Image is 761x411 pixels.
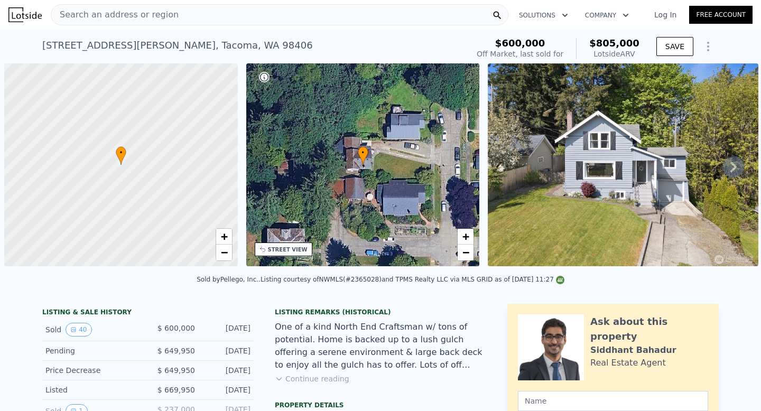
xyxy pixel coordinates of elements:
div: Lotside ARV [589,49,639,59]
a: Log In [642,10,689,20]
div: [DATE] [203,345,250,356]
div: Real Estate Agent [590,357,666,369]
div: • [358,146,368,165]
span: $ 669,950 [157,386,195,394]
div: Price Decrease [45,365,140,376]
div: • [116,146,126,165]
span: • [358,148,368,157]
div: [DATE] [203,365,250,376]
button: Company [577,6,637,25]
img: NWMLS Logo [556,276,564,284]
div: Off Market, last sold for [477,49,563,59]
span: $805,000 [589,38,639,49]
button: Continue reading [275,373,349,384]
span: $ 649,950 [157,366,195,375]
span: • [116,148,126,157]
div: Property details [275,401,486,409]
img: Lotside [8,7,42,22]
img: Sale: 149616232 Parcel: 101168068 [488,63,758,266]
span: + [220,230,227,243]
button: Solutions [511,6,577,25]
div: Ask about this property [590,314,708,344]
button: Show Options [698,36,719,57]
div: [DATE] [203,385,250,395]
a: Zoom in [458,229,474,245]
button: View historical data [66,323,91,337]
a: Free Account [689,6,753,24]
input: Name [518,391,708,411]
div: Siddhant Bahadur [590,344,676,357]
span: $ 600,000 [157,324,195,332]
div: [STREET_ADDRESS][PERSON_NAME] , Tacoma , WA 98406 [42,38,313,53]
a: Zoom in [216,229,232,245]
span: $ 649,950 [157,347,195,355]
button: SAVE [656,37,693,56]
a: Zoom out [458,245,474,260]
div: Listing courtesy of NWMLS (#2365028) and TPMS Realty LLC via MLS GRID as of [DATE] 11:27 [261,276,564,283]
div: STREET VIEW [268,246,308,254]
div: Sold by Pellego, Inc. . [197,276,261,283]
a: Zoom out [216,245,232,260]
div: One of a kind North End Craftsman w/ tons of potential. Home is backed up to a lush gulch offerin... [275,321,486,371]
span: − [220,246,227,259]
span: Search an address or region [51,8,179,21]
span: + [462,230,469,243]
div: Pending [45,345,140,356]
span: $600,000 [495,38,545,49]
div: [DATE] [203,323,250,337]
div: LISTING & SALE HISTORY [42,308,254,319]
div: Listing Remarks (Historical) [275,308,486,316]
div: Sold [45,323,140,337]
div: Listed [45,385,140,395]
span: − [462,246,469,259]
